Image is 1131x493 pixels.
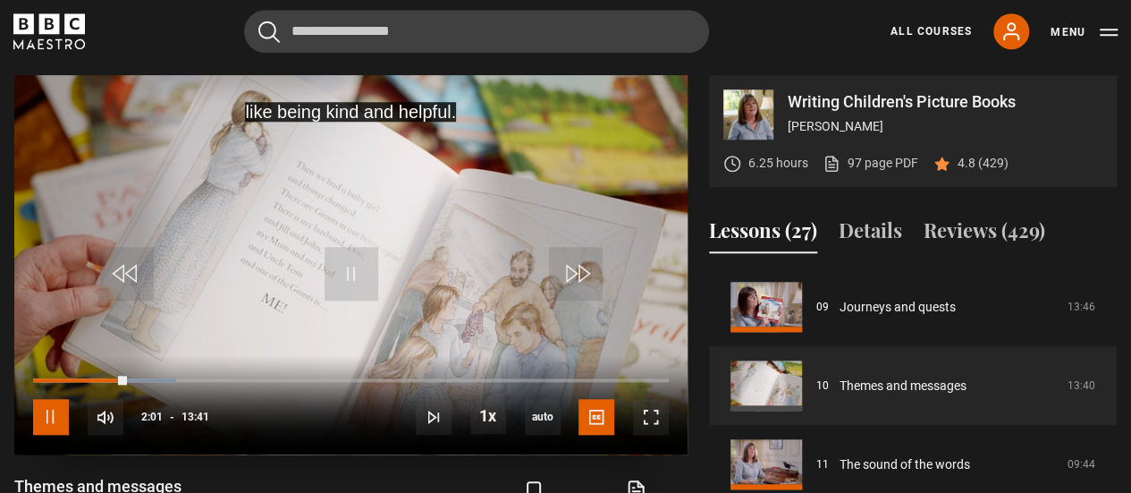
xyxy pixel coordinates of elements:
button: Fullscreen [633,399,669,435]
button: Details [839,216,902,253]
button: Reviews (429) [924,216,1045,253]
svg: BBC Maestro [13,13,85,49]
span: auto [525,399,561,435]
a: All Courses [890,23,972,39]
div: Current quality: 360p [525,399,561,435]
button: Toggle navigation [1051,23,1118,41]
button: Playback Rate [470,398,506,434]
video-js: Video Player [14,75,688,455]
button: Mute [88,399,123,435]
button: Next Lesson [416,399,452,435]
div: Progress Bar [33,378,669,382]
span: 13:41 [181,401,209,433]
a: Themes and messages [840,377,966,395]
a: The sound of the words [840,455,970,474]
button: Submit the search query [258,21,280,43]
input: Search [244,10,709,53]
span: - [170,411,174,423]
button: Lessons (27) [709,216,817,253]
p: 4.8 (429) [958,154,1009,173]
p: 6.25 hours [748,154,808,173]
button: Pause [33,399,69,435]
a: 97 page PDF [823,154,918,173]
p: Writing Children's Picture Books [788,94,1102,110]
p: [PERSON_NAME] [788,117,1102,136]
a: Journeys and quests [840,298,956,317]
button: Captions [578,399,614,435]
span: 2:01 [141,401,163,433]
